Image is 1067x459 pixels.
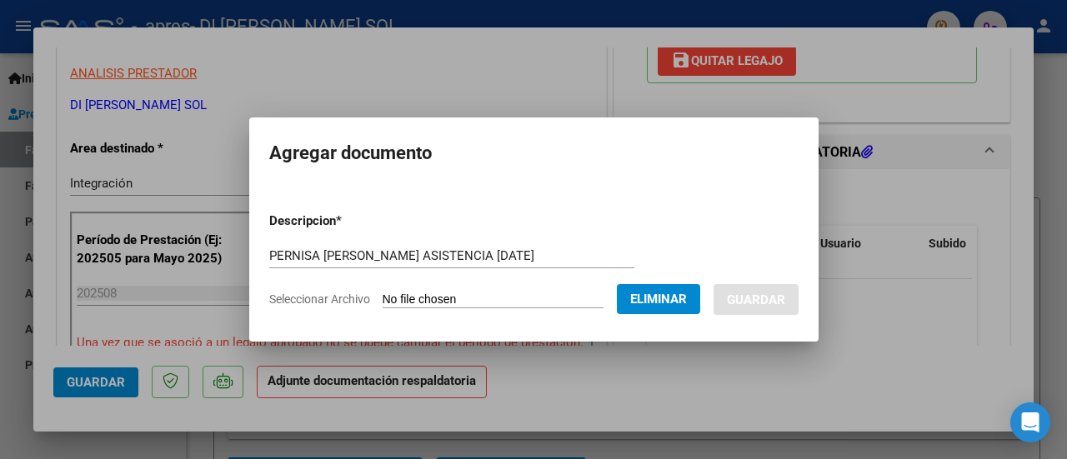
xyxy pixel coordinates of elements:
p: Descripcion [269,212,428,231]
button: Guardar [714,284,799,315]
span: Seleccionar Archivo [269,292,370,306]
span: Eliminar [630,292,687,307]
button: Eliminar [617,284,700,314]
div: Open Intercom Messenger [1010,402,1050,442]
span: Guardar [727,292,785,307]
h2: Agregar documento [269,137,799,169]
